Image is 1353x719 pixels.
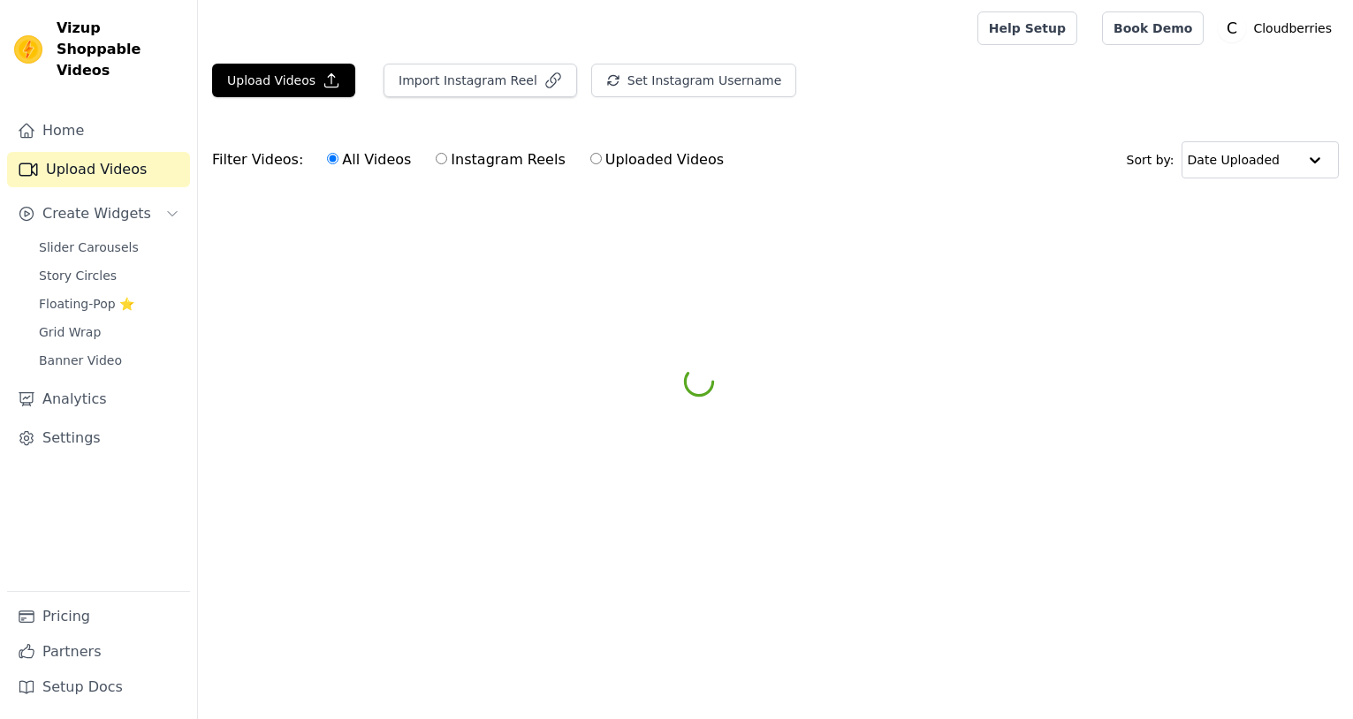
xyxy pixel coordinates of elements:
a: Analytics [7,382,190,417]
span: Slider Carousels [39,238,139,256]
label: All Videos [326,148,412,171]
a: Grid Wrap [28,320,190,344]
text: C [1227,19,1237,37]
input: All Videos [327,153,338,164]
span: Grid Wrap [39,323,101,341]
a: Story Circles [28,263,190,288]
div: Filter Videos: [212,140,734,180]
a: Setup Docs [7,670,190,705]
a: Help Setup [977,11,1077,45]
a: Upload Videos [7,152,190,187]
a: Partners [7,634,190,670]
div: Sort by: [1127,141,1340,178]
label: Uploaded Videos [589,148,725,171]
a: Slider Carousels [28,235,190,260]
button: C Cloudberries [1218,12,1339,44]
button: Set Instagram Username [591,64,796,97]
button: Upload Videos [212,64,355,97]
span: Vizup Shoppable Videos [57,18,183,81]
span: Banner Video [39,352,122,369]
a: Settings [7,420,190,456]
a: Banner Video [28,348,190,373]
input: Uploaded Videos [590,153,602,164]
p: Cloudberries [1246,12,1339,44]
span: Floating-Pop ⭐ [39,295,134,313]
span: Create Widgets [42,203,151,224]
span: Story Circles [39,267,117,284]
label: Instagram Reels [435,148,566,171]
button: Import Instagram Reel [384,64,577,97]
a: Book Demo [1102,11,1204,45]
img: Vizup [14,35,42,64]
a: Pricing [7,599,190,634]
input: Instagram Reels [436,153,447,164]
a: Home [7,113,190,148]
a: Floating-Pop ⭐ [28,291,190,316]
button: Create Widgets [7,196,190,231]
